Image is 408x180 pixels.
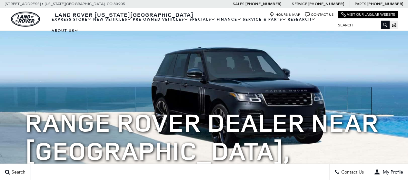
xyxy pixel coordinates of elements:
span: Land Rover [US_STATE][GEOGRAPHIC_DATA] [55,11,194,18]
a: Research [287,14,316,25]
input: Search [333,21,390,29]
a: [PHONE_NUMBER] [367,1,403,6]
a: [PHONE_NUMBER] [245,1,281,6]
span: Contact Us [340,169,364,175]
span: My Profile [380,169,403,175]
a: Service & Parts [242,14,287,25]
span: Sales [233,2,244,6]
a: Specials [189,14,216,25]
a: Finance [216,14,242,25]
a: [PHONE_NUMBER] [308,1,344,6]
nav: Main Navigation [51,14,333,36]
a: Hours & Map [270,12,300,17]
a: About Us [51,25,79,36]
a: Land Rover [US_STATE][GEOGRAPHIC_DATA] [51,11,197,18]
span: Parts [355,2,366,6]
a: Pre-Owned Vehicles [132,14,189,25]
a: Visit Our Jaguar Website [341,12,395,17]
img: Land Rover [11,12,40,27]
button: user-profile-menu [369,164,408,180]
a: Contact Us [305,12,333,17]
a: EXPRESS STORE [51,14,93,25]
a: land-rover [11,12,40,27]
a: New Vehicles [93,14,132,25]
span: Search [10,169,25,175]
span: Service [292,2,307,6]
a: [STREET_ADDRESS] • [US_STATE][GEOGRAPHIC_DATA], CO 80905 [5,2,125,6]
